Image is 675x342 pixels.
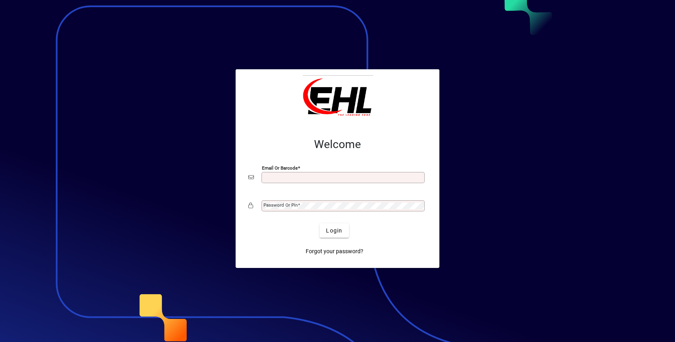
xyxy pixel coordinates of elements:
mat-label: Password or Pin [263,202,298,208]
h2: Welcome [248,138,427,151]
span: Forgot your password? [306,247,363,256]
a: Forgot your password? [302,244,367,258]
mat-label: Email or Barcode [262,165,298,171]
button: Login [320,223,349,238]
span: Login [326,227,342,235]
